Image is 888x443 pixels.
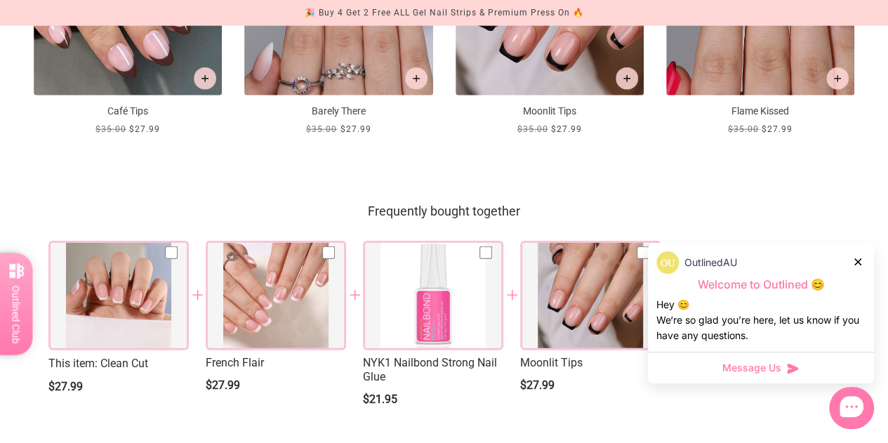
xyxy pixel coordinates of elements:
[304,6,583,20] div: 🎉 Buy 4 Get 2 Free ALL Gel Nail Strips & Premium Press On 🔥
[666,104,854,119] p: Flame Kissed
[656,297,866,343] div: Hey 😊 We‘re so glad you’re here, let us know if you have any questions.
[722,361,781,375] span: Message Us
[656,277,866,292] p: Welcome to Outlined 😊
[244,104,432,119] p: Barely There
[363,356,503,384] a: NYK1 Nailbond Strong Nail Glue
[616,67,638,90] button: Add to cart
[456,104,644,119] p: Moonlit Tips
[728,124,759,134] span: $35.00
[363,392,397,406] span: $21.95
[520,356,661,370] a: Moonlit Tips
[656,251,679,274] img: data:image/png;base64,iVBORw0KGgoAAAANSUhEUgAAACQAAAAkCAYAAADhAJiYAAACJklEQVR4AexUO28TQRice/mFQxI...
[48,380,83,393] span: $27.99
[48,356,189,371] a: This item: Clean Cut
[684,255,737,270] p: OutlinedAU
[405,67,428,90] button: Add to cart
[34,104,222,119] p: Café Tips
[48,199,840,224] div: Frequently bought together
[520,378,555,392] span: $27.99
[826,67,849,90] button: Add to cart
[95,124,126,134] span: $35.00
[48,356,189,371] span: Clean Cut
[48,357,100,370] span: This item :
[340,124,371,134] span: $27.99
[206,356,346,370] a: French Flair
[129,124,160,134] span: $27.99
[517,124,548,134] span: $35.00
[306,124,337,134] span: $35.00
[194,67,216,90] button: Add to cart
[762,124,793,134] span: $27.99
[206,378,240,392] span: $27.99
[551,124,582,134] span: $27.99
